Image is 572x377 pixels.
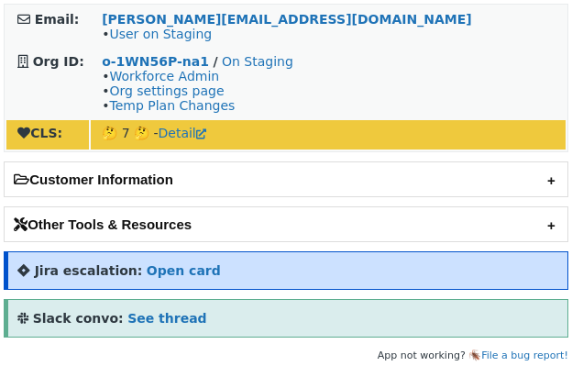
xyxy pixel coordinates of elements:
[102,27,212,41] span: •
[91,120,566,150] td: 🤔 7 🤔 -
[35,263,143,278] strong: Jira escalation:
[5,207,567,241] h2: Other Tools & Resources
[102,12,471,27] a: [PERSON_NAME][EMAIL_ADDRESS][DOMAIN_NAME]
[222,54,293,69] a: On Staging
[109,69,219,83] a: Workforce Admin
[481,349,568,361] a: File a bug report!
[33,54,84,69] strong: Org ID:
[35,12,80,27] strong: Email:
[147,263,221,278] a: Open card
[109,98,235,113] a: Temp Plan Changes
[213,54,217,69] strong: /
[102,69,235,113] span: • • •
[159,126,206,140] a: Detail
[33,311,124,326] strong: Slack convo:
[102,54,209,69] a: o-1WN56P-na1
[17,126,62,140] strong: CLS:
[109,83,224,98] a: Org settings page
[4,347,568,365] footer: App not working? 🪳
[5,162,567,196] h2: Customer Information
[127,311,206,326] a: See thread
[109,27,212,41] a: User on Staging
